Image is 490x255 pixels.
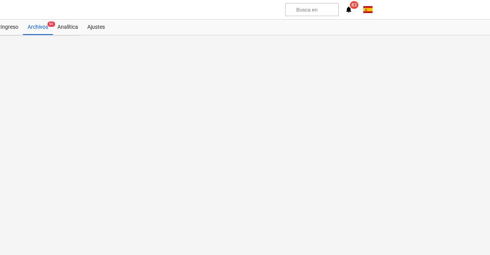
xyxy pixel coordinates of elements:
[345,5,353,14] i: notifications
[239,6,278,13] font: ayuda
[57,24,78,30] font: Analítica
[28,24,48,30] font: Archivos
[53,20,83,35] a: Analítica
[49,22,53,26] font: 9+
[0,24,18,30] font: Ingreso
[87,24,105,30] font: Ajustes
[13,5,233,14] font: flecha_abajo_del_teclado
[285,3,339,16] button: Busca en
[239,5,278,14] i: Base de conocimientos
[289,7,330,13] font: buscar
[452,218,490,255] iframe: Widget de chat
[296,7,318,13] font: Busca en
[23,20,53,35] a: Archivos9+
[350,1,358,9] span: 83
[83,20,109,35] a: Ajustes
